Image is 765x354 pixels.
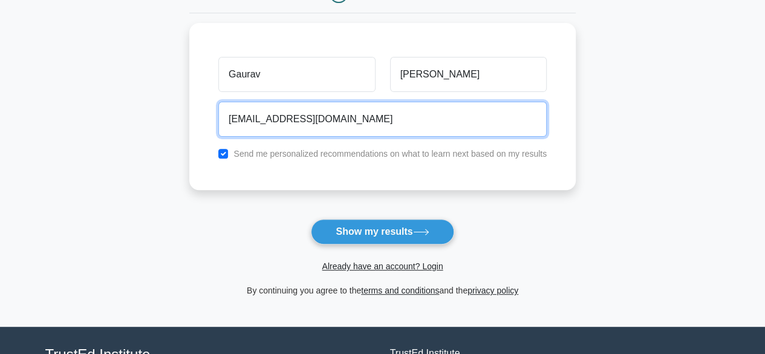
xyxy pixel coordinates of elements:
[467,286,518,295] a: privacy policy
[218,57,375,92] input: First name
[390,57,547,92] input: Last name
[182,283,583,298] div: By continuing you agree to the and the
[311,219,454,244] button: Show my results
[233,149,547,159] label: Send me personalized recommendations on what to learn next based on my results
[322,261,443,271] a: Already have an account? Login
[218,102,547,137] input: Email
[361,286,439,295] a: terms and conditions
